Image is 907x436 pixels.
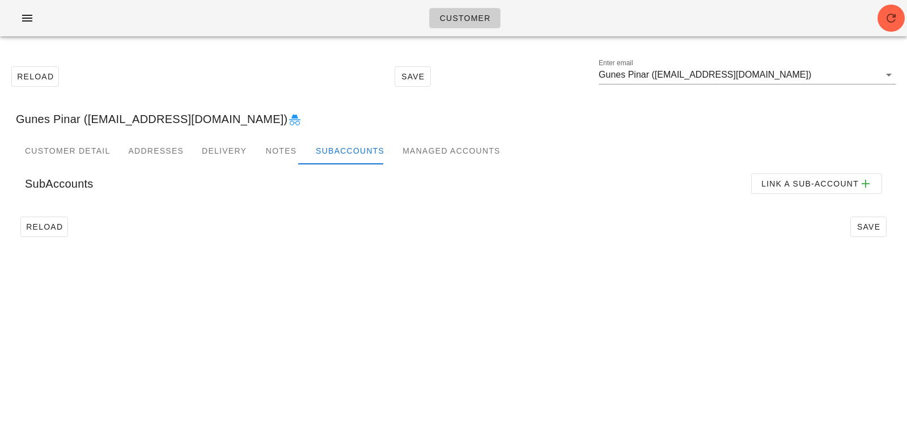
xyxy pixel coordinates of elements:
[599,59,633,67] label: Enter email
[429,8,500,28] a: Customer
[16,72,54,81] span: Reload
[855,222,881,231] span: Save
[850,217,887,237] button: Save
[119,137,193,164] div: Addresses
[256,137,307,164] div: Notes
[11,66,59,87] button: Reload
[307,137,393,164] div: Subaccounts
[7,101,900,137] div: Gunes Pinar ([EMAIL_ADDRESS][DOMAIN_NAME])
[751,173,882,194] button: Link a sub-account
[395,66,431,87] button: Save
[193,137,256,164] div: Delivery
[20,217,68,237] button: Reload
[26,222,63,231] span: Reload
[439,14,490,23] span: Customer
[16,164,891,203] div: SubAccounts
[393,137,509,164] div: Managed Accounts
[761,177,872,191] span: Link a sub-account
[400,72,426,81] span: Save
[16,137,119,164] div: Customer Detail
